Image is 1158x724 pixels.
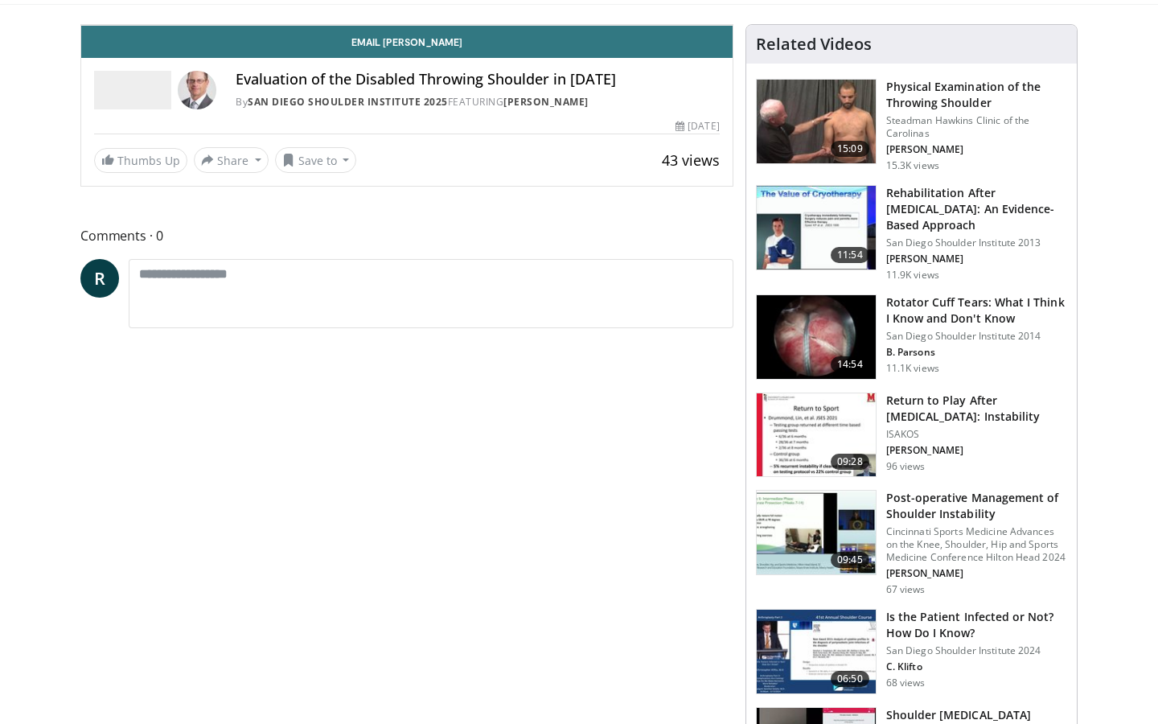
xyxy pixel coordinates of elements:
h3: Rotator Cuff Tears: What I Think I Know and Don't Know [886,294,1067,327]
h3: Rehabilitation After [MEDICAL_DATA]: An Evidence-Based Approach [886,185,1067,233]
a: [PERSON_NAME] [503,95,589,109]
a: 11:54 Rehabilitation After [MEDICAL_DATA]: An Evidence-Based Approach San Diego Shoulder Institut... [756,185,1067,282]
img: Avatar [178,71,216,109]
a: R [80,259,119,298]
p: [PERSON_NAME] [886,567,1067,580]
p: C. Klifto [886,660,1067,673]
p: 67 views [886,583,926,596]
p: San Diego Shoulder Institute 2013 [886,237,1067,249]
h4: Evaluation of the Disabled Throwing Shoulder in [DATE] [236,71,720,88]
span: 43 views [662,150,720,170]
p: 15.3K views [886,159,939,172]
a: 06:50 Is the Patient Infected or Not? How Do I Know? San Diego Shoulder Institute 2024 C. Klifto ... [756,609,1067,694]
a: 14:54 Rotator Cuff Tears: What I Think I Know and Don't Know San Diego Shoulder Institute 2014 B.... [756,294,1067,380]
img: 6ce019eb-8e3c-4fa8-b392-57512b019f85.150x105_q85_crop-smart_upscale.jpg [757,491,876,574]
span: 15:09 [831,141,869,157]
p: Cincinnati Sports Medicine Advances on the Knee, Shoulder, Hip and Sports Medicine Conference Hil... [886,525,1067,564]
p: 68 views [886,677,926,689]
a: San Diego Shoulder Institute 2025 [248,95,448,109]
img: feAgcbrvkPN5ynqH4xMDoxOjA4MTsiGN.150x105_q85_crop-smart_upscale.jpg [757,186,876,269]
img: 999c10bc-1a9b-426e-99ce-0935dabc49a0.150x105_q85_crop-smart_upscale.jpg [757,295,876,379]
p: ISAKOS [886,428,1067,441]
span: 09:28 [831,454,869,470]
div: By FEATURING [236,95,720,109]
h3: Physical Examination of the Throwing Shoulder [886,79,1067,111]
p: Steadman Hawkins Clinic of the Carolinas [886,114,1067,140]
div: [DATE] [675,119,719,134]
p: [PERSON_NAME] [886,444,1067,457]
p: San Diego Shoulder Institute 2014 [886,330,1067,343]
a: Thumbs Up [94,148,187,173]
img: afc8f522-565f-4d97-9294-a899a369a938.150x105_q85_crop-smart_upscale.jpg [757,610,876,693]
p: 96 views [886,460,926,473]
a: 09:28 Return to Play After [MEDICAL_DATA]: Instability ISAKOS [PERSON_NAME] 96 views [756,393,1067,478]
p: San Diego Shoulder Institute 2024 [886,644,1067,657]
video-js: Video Player [81,25,733,26]
a: Email [PERSON_NAME] [81,26,733,58]
img: 304394_0001_1.png.150x105_q85_crop-smart_upscale.jpg [757,80,876,163]
span: 14:54 [831,356,869,372]
p: [PERSON_NAME] [886,253,1067,265]
button: Share [194,147,269,173]
h3: Is the Patient Infected or Not? How Do I Know? [886,609,1067,641]
span: 11:54 [831,247,869,263]
h3: Post-operative Management of Shoulder Instability [886,490,1067,522]
span: 06:50 [831,671,869,687]
h4: Related Videos [756,35,872,54]
h3: Return to Play After [MEDICAL_DATA]: Instability [886,393,1067,425]
p: B. Parsons [886,346,1067,359]
span: Comments 0 [80,225,733,246]
img: San Diego Shoulder Institute 2025 [94,71,171,109]
button: Save to [275,147,357,173]
p: 11.1K views [886,362,939,375]
p: 11.9K views [886,269,939,282]
img: 598f1fa7-6832-49b7-88b3-5c0b8e925374.150x105_q85_crop-smart_upscale.jpg [757,393,876,477]
span: 09:45 [831,552,869,568]
p: [PERSON_NAME] [886,143,1067,156]
a: 09:45 Post-operative Management of Shoulder Instability Cincinnati Sports Medicine Advances on th... [756,490,1067,596]
a: 15:09 Physical Examination of the Throwing Shoulder Steadman Hawkins Clinic of the Carolinas [PER... [756,79,1067,172]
